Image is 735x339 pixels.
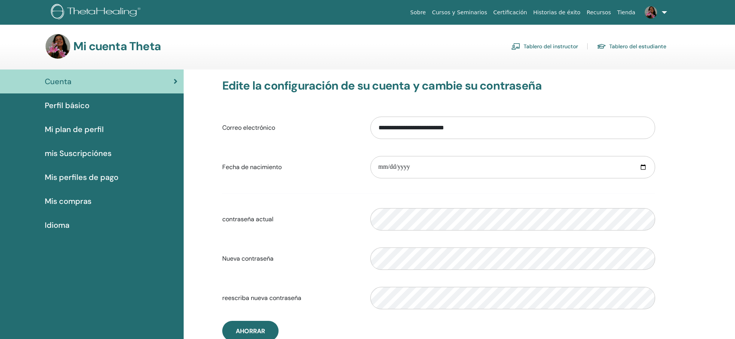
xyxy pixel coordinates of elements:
[530,5,583,20] a: Historias de éxito
[216,291,365,305] label: reescriba nueva contraseña
[490,5,530,20] a: Certificación
[583,5,614,20] a: Recursos
[46,34,70,59] img: default.jpg
[216,160,365,175] label: Fecha de nacimiento
[45,76,71,87] span: Cuenta
[236,327,265,335] span: Ahorrar
[511,43,520,50] img: chalkboard-teacher.svg
[45,147,112,159] span: mis Suscripciónes
[407,5,429,20] a: Sobre
[45,171,118,183] span: Mis perfiles de pago
[73,39,161,53] h3: Mi cuenta Theta
[51,4,143,21] img: logo.png
[597,43,606,50] img: graduation-cap.svg
[222,79,655,93] h3: Edite la configuración de su cuenta y cambie su contraseña
[645,6,657,19] img: default.jpg
[216,212,365,227] label: contraseña actual
[45,100,90,111] span: Perfil básico
[216,251,365,266] label: Nueva contraseña
[511,40,578,53] a: Tablero del instructor
[614,5,639,20] a: Tienda
[45,195,91,207] span: Mis compras
[597,40,666,53] a: Tablero del estudiante
[429,5,490,20] a: Cursos y Seminarios
[45,219,69,231] span: Idioma
[216,120,365,135] label: Correo electrónico
[45,124,104,135] span: Mi plan de perfil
